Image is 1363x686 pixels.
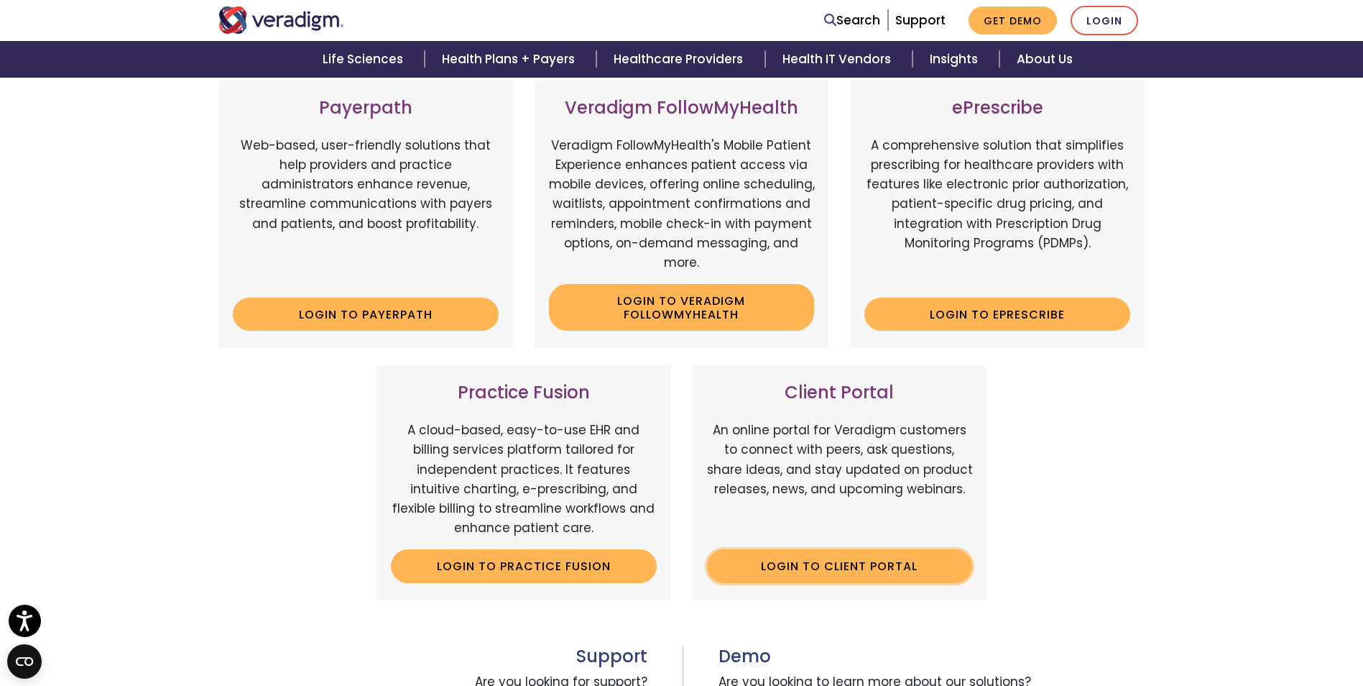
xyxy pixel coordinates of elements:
h3: Demo [719,646,1145,667]
h3: Practice Fusion [391,383,657,403]
a: Healthcare Providers [596,41,764,78]
h3: Client Portal [707,383,973,403]
a: Login to Veradigm FollowMyHealth [549,284,815,331]
a: Health IT Vendors [765,41,912,78]
h3: Support [218,646,647,667]
a: Login to Client Portal [707,549,973,582]
p: Web-based, user-friendly solutions that help providers and practice administrators enhance revenu... [233,136,499,287]
a: Login to ePrescribe [864,298,1130,331]
button: Open CMP widget [7,644,42,679]
a: Get Demo [969,6,1057,35]
a: Login [1071,6,1138,35]
a: Login to Payerpath [233,298,499,331]
p: Veradigm FollowMyHealth's Mobile Patient Experience enhances patient access via mobile devices, o... [549,136,815,273]
a: Health Plans + Payers [425,41,596,78]
a: Support [895,12,946,29]
h3: ePrescribe [864,98,1130,119]
a: Life Sciences [305,41,425,78]
img: Veradigm logo [218,6,344,34]
a: Insights [912,41,999,78]
a: Search [824,11,880,30]
p: A cloud-based, easy-to-use EHR and billing services platform tailored for independent practices. ... [391,421,657,538]
a: Login to Practice Fusion [391,549,657,582]
p: An online portal for Veradigm customers to connect with peers, ask questions, share ideas, and st... [707,421,973,538]
iframe: Drift Chat Widget [1087,582,1346,669]
a: About Us [999,41,1090,78]
p: A comprehensive solution that simplifies prescribing for healthcare providers with features like ... [864,136,1130,287]
h3: Veradigm FollowMyHealth [549,98,815,119]
h3: Payerpath [233,98,499,119]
